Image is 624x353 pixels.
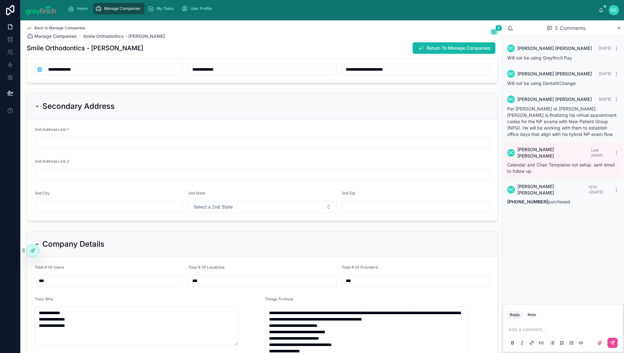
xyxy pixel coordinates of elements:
span: 5 [495,25,502,31]
a: My Tasks [146,3,178,14]
a: Home [66,3,92,14]
span: Will not be using Greyfinch Pay [507,55,572,60]
span: Total # Of Providers [342,265,378,270]
span: [PERSON_NAME] [PERSON_NAME] [517,96,592,102]
span: [PERSON_NAME] [PERSON_NAME] [517,183,588,196]
span: Select a 2nd State [194,204,233,210]
span: DC [611,8,617,13]
img: App logo [25,5,58,15]
h2: Secondary Address [42,101,115,111]
span: 2nd Zip [342,191,355,195]
a: User Profile [180,3,216,14]
span: [DATE] [599,46,611,51]
span: purchased [507,199,570,204]
button: Reply [507,311,522,319]
h2: Company Details [42,239,104,249]
span: DC [508,150,514,155]
span: Home [77,6,88,11]
span: 5 Comments [555,24,585,32]
span: [DATE] [599,97,611,102]
span: Per [PERSON_NAME] at [PERSON_NAME]: [PERSON_NAME] is finalizing his virtual appointment codes for... [507,106,617,137]
div: scrollable content [63,2,599,16]
div: Note [528,312,536,317]
span: 2nd Address Line 1 [35,127,68,132]
span: [PERSON_NAME] [PERSON_NAME] [517,45,592,52]
span: 12:51 • [DATE] [588,185,603,194]
span: Total # Of Locations [188,265,224,270]
span: DC [508,97,514,102]
span: 🌐 [37,66,42,73]
span: My Tasks [157,6,174,11]
a: Back to Manage Companies [27,25,85,31]
button: Return To Manage Companies [413,42,495,54]
span: User Profile [190,6,212,11]
span: Calendar and Chair Templates not setup. sent email to follow up. [507,162,615,174]
span: [PERSON_NAME] [PERSON_NAME] [517,146,591,159]
button: Note [525,311,539,319]
button: Select Button [35,64,44,75]
span: Total # Of Users [35,265,64,270]
button: 5 [490,29,498,36]
span: Things To Know [265,297,294,301]
span: 2nd State [188,191,205,195]
span: DC [508,187,514,192]
a: Manage Companies [93,3,145,14]
span: Manage Companies [34,33,77,39]
span: Last month [591,148,603,158]
a: Smile Orthodontics - [PERSON_NAME] [83,33,165,39]
strong: [PHONE_NUMBER] [507,199,548,204]
span: Back to Manage Companies [34,25,85,31]
span: DC [508,71,514,76]
span: Will not be using DentalXChange [507,81,576,86]
span: [DATE] [599,71,611,76]
span: [PERSON_NAME] [PERSON_NAME] [517,71,592,77]
h1: Smile Orthodontics - [PERSON_NAME] [27,44,143,53]
span: Their Why [35,297,53,301]
span: 2nd City [35,191,50,195]
a: Manage Companies [27,33,77,39]
span: 2nd Address Line 2 [35,159,69,164]
span: Return To Manage Companies [427,45,490,51]
span: DC [508,46,514,51]
span: Manage Companies [104,6,140,11]
button: Select Button [188,201,337,213]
